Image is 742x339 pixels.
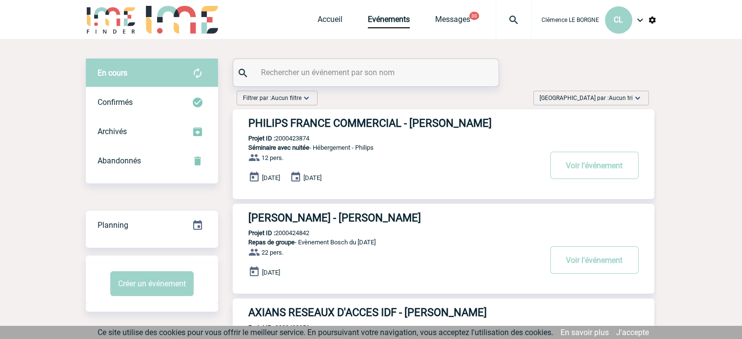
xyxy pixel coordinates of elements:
span: 12 pers. [261,154,283,161]
a: Messages [435,15,470,28]
p: 2000423874 [233,135,309,142]
a: Accueil [318,15,342,28]
a: Evénements [368,15,410,28]
div: Retrouvez ici tous vos événements organisés par date et état d'avancement [86,211,218,240]
span: Ce site utilise des cookies pour vous offrir le meilleur service. En poursuivant votre navigation... [98,328,553,337]
span: Abandonnés [98,156,141,165]
img: baseline_expand_more_white_24dp-b.png [633,93,642,103]
span: [DATE] [303,174,321,181]
span: Confirmés [98,98,133,107]
span: [GEOGRAPHIC_DATA] par : [540,93,633,103]
span: Séminaire avec nuitée [248,144,309,151]
span: 22 pers. [261,249,283,256]
img: baseline_expand_more_white_24dp-b.png [301,93,311,103]
span: [DATE] [262,269,280,276]
span: En cours [98,68,127,78]
span: [DATE] [262,174,280,181]
a: PHILIPS FRANCE COMMERCIAL - [PERSON_NAME] [233,117,654,129]
span: Clémence LE BORGNE [541,17,599,23]
b: Projet ID : [248,135,275,142]
div: Retrouvez ici tous les événements que vous avez décidé d'archiver [86,117,218,146]
h3: [PERSON_NAME] - [PERSON_NAME] [248,212,541,224]
div: Retrouvez ici tous vos évènements avant confirmation [86,59,218,88]
button: Créer un événement [110,271,194,296]
h3: PHILIPS FRANCE COMMERCIAL - [PERSON_NAME] [248,117,541,129]
a: En savoir plus [561,328,609,337]
a: [PERSON_NAME] - [PERSON_NAME] [233,212,654,224]
p: 2000422856 [233,324,309,331]
p: - Evènement Bosch du [DATE] [233,239,541,246]
a: Planning [86,210,218,239]
b: Projet ID : [248,324,275,331]
span: Aucun tri [609,95,633,101]
a: J'accepte [616,328,649,337]
img: IME-Finder [86,6,137,34]
span: Archivés [98,127,127,136]
input: Rechercher un événement par son nom [259,65,476,80]
span: CL [614,15,623,24]
button: Voir l'événement [550,152,639,179]
span: Repas de groupe [248,239,295,246]
p: - Hébergement - Philips [233,144,541,151]
p: 2000424842 [233,229,309,237]
b: Projet ID : [248,229,275,237]
a: AXIANS RESEAUX D'ACCES IDF - [PERSON_NAME] [233,306,654,319]
span: Planning [98,220,128,230]
div: Retrouvez ici tous vos événements annulés [86,146,218,176]
h3: AXIANS RESEAUX D'ACCES IDF - [PERSON_NAME] [248,306,541,319]
button: 30 [469,12,479,20]
span: Aucun filtre [271,95,301,101]
span: Filtrer par : [243,93,301,103]
button: Voir l'événement [550,246,639,274]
